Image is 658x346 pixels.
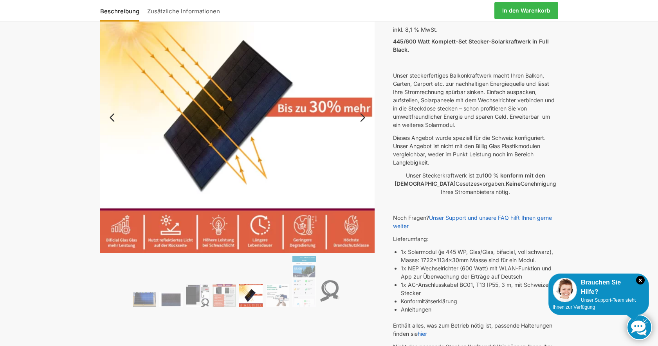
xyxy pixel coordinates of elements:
p: Noch Fragen? [393,214,558,230]
li: 1x NEP Wechselrichter (600 Watt) mit WLAN-Funktion und App zur Überwachung der Erträge auf Deutsch [401,264,558,281]
img: Anschlusskabel-3meter [319,276,343,307]
a: Beschreibung [100,1,143,20]
a: Unser Support und unsere FAQ hilft Ihnen gerne weiter [393,214,552,229]
img: Balkonkraftwerk 445/600 Watt Bificial – Bild 6 [266,284,289,307]
a: hier [418,330,427,337]
img: Bificial 30 % mehr Leistung [239,284,263,307]
img: Bificiales Hochleistungsmodul [186,284,209,307]
img: Solaranlage für den kleinen Balkon [133,292,156,307]
a: In den Warenkorb [494,2,558,19]
p: Enthält alles, was zum Betrieb nötig ist, passende Halterungen finden sie [393,321,558,338]
p: Unser steckerfertiges Balkonkraftwerk macht Ihren Balkon, Garten, Carport etc. zur nachhaltigen E... [393,71,558,129]
p: Unser Steckerkraftwerk ist zu Gesetzesvorgaben. Genehmigung Ihres Stromanbieters nötig. [393,171,558,196]
img: Customer service [553,278,577,302]
div: Brauchen Sie Hilfe? [553,278,645,297]
li: 1x AC-Anschlusskabel BC01, T13 IP55, 3 m, mit Schweizer Stecker [401,281,558,297]
li: Anleitungen [401,305,558,313]
p: Dieses Angebot wurde speziell für die Schweiz konfiguriert. Unser Angebot ist nicht mit den Billi... [393,134,558,167]
li: Konformitätserklärung [401,297,558,305]
span: Unser Support-Team steht Ihnen zur Verfügung [553,297,636,310]
span: inkl. 8,1 % MwSt. [393,26,438,33]
img: Wer billig kauft, kauft 2 mal. [213,284,236,307]
i: Schließen [636,276,645,284]
strong: Keine [506,180,521,187]
img: Balkonkraftwerk 445/600 Watt Bificial – Bild 2 [159,292,183,307]
li: 1x Solarmodul (je 445 WP, Glas/Glas, bifacial, voll schwarz), Masse: 1722x1134x30mm Masse sind fü... [401,248,558,264]
p: Lieferumfang: [393,235,558,243]
strong: 445/600 Watt Komplett-Set Stecker-Solarkraftwerk in Full Black. [393,38,549,53]
a: Zusätzliche Informationen [143,1,224,20]
img: NEPViewer App [292,256,316,307]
